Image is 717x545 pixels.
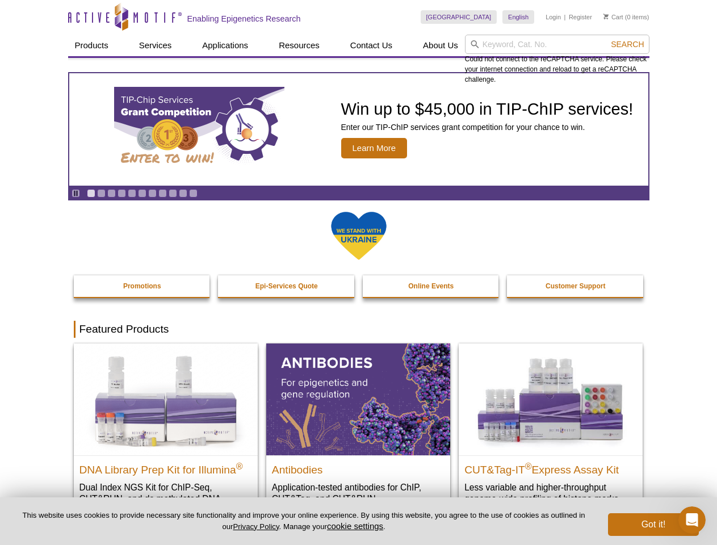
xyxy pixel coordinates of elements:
[341,138,408,158] span: Learn More
[138,189,146,198] a: Go to slide 6
[607,39,647,49] button: Search
[114,87,284,172] img: TIP-ChIP Services Grant Competition
[465,35,649,85] div: Could not connect to the reCAPTCHA service. Please check your internet connection and reload to g...
[68,35,115,56] a: Products
[74,321,644,338] h2: Featured Products
[341,122,634,132] p: Enter our TIP-ChIP services grant competition for your chance to win.
[603,13,623,21] a: Cart
[266,343,450,515] a: All Antibodies Antibodies Application-tested antibodies for ChIP, CUT&Tag, and CUT&RUN.
[465,35,649,54] input: Keyword, Cat. No.
[507,275,644,297] a: Customer Support
[546,282,605,290] strong: Customer Support
[158,189,167,198] a: Go to slide 8
[343,35,399,56] a: Contact Us
[128,189,136,198] a: Go to slide 5
[502,10,534,24] a: English
[179,189,187,198] a: Go to slide 10
[97,189,106,198] a: Go to slide 2
[169,189,177,198] a: Go to slide 9
[408,282,454,290] strong: Online Events
[255,282,318,290] strong: Epi-Services Quote
[330,211,387,261] img: We Stand With Ukraine
[132,35,179,56] a: Services
[233,522,279,531] a: Privacy Policy
[603,10,649,24] li: (0 items)
[187,14,301,24] h2: Enabling Epigenetics Research
[363,275,500,297] a: Online Events
[464,459,637,476] h2: CUT&Tag-IT Express Assay Kit
[18,510,589,532] p: This website uses cookies to provide necessary site functionality and improve your online experie...
[272,481,445,505] p: Application-tested antibodies for ChIP, CUT&Tag, and CUT&RUN.
[118,189,126,198] a: Go to slide 4
[69,73,648,186] article: TIP-ChIP Services Grant Competition
[87,189,95,198] a: Go to slide 1
[564,10,566,24] li: |
[341,100,634,118] h2: Win up to $45,000 in TIP-ChIP services!
[327,521,383,531] button: cookie settings
[74,343,258,455] img: DNA Library Prep Kit for Illumina
[74,275,211,297] a: Promotions
[236,461,243,471] sup: ®
[525,461,532,471] sup: ®
[608,513,699,536] button: Got it!
[459,343,643,515] a: CUT&Tag-IT® Express Assay Kit CUT&Tag-IT®Express Assay Kit Less variable and higher-throughput ge...
[195,35,255,56] a: Applications
[123,282,161,290] strong: Promotions
[69,73,648,186] a: TIP-ChIP Services Grant Competition Win up to $45,000 in TIP-ChIP services! Enter our TIP-ChIP se...
[79,481,252,516] p: Dual Index NGS Kit for ChIP-Seq, CUT&RUN, and ds methylated DNA assays.
[603,14,609,19] img: Your Cart
[218,275,355,297] a: Epi-Services Quote
[421,10,497,24] a: [GEOGRAPHIC_DATA]
[79,459,252,476] h2: DNA Library Prep Kit for Illumina
[464,481,637,505] p: Less variable and higher-throughput genome-wide profiling of histone marks​.
[678,506,706,534] iframe: Intercom live chat
[72,189,80,198] a: Toggle autoplay
[74,343,258,527] a: DNA Library Prep Kit for Illumina DNA Library Prep Kit for Illumina® Dual Index NGS Kit for ChIP-...
[459,343,643,455] img: CUT&Tag-IT® Express Assay Kit
[272,35,326,56] a: Resources
[189,189,198,198] a: Go to slide 11
[569,13,592,21] a: Register
[266,343,450,455] img: All Antibodies
[546,13,561,21] a: Login
[272,459,445,476] h2: Antibodies
[148,189,157,198] a: Go to slide 7
[611,40,644,49] span: Search
[107,189,116,198] a: Go to slide 3
[416,35,465,56] a: About Us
